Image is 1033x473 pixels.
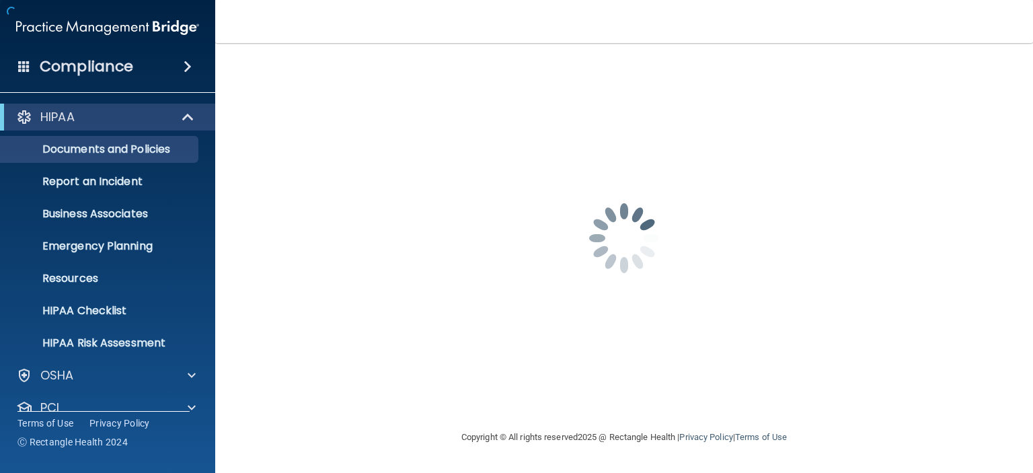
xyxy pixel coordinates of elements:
a: Terms of Use [17,416,73,430]
img: spinner.e123f6fc.gif [557,171,691,305]
p: HIPAA Risk Assessment [9,336,192,350]
a: PCI [16,400,196,416]
p: HIPAA [40,109,75,125]
p: PCI [40,400,59,416]
p: Business Associates [9,207,192,221]
h4: Compliance [40,57,133,76]
div: Copyright © All rights reserved 2025 @ Rectangle Health | | [379,416,870,459]
p: OSHA [40,367,74,384]
a: HIPAA [16,109,195,125]
a: Privacy Policy [679,432,732,442]
span: Ⓒ Rectangle Health 2024 [17,435,128,449]
img: PMB logo [16,14,199,41]
a: Terms of Use [735,432,787,442]
p: HIPAA Checklist [9,304,192,318]
p: Emergency Planning [9,240,192,253]
p: Report an Incident [9,175,192,188]
a: OSHA [16,367,196,384]
a: Privacy Policy [89,416,150,430]
p: Resources [9,272,192,285]
iframe: Drift Widget Chat Controller [801,403,1017,456]
p: Documents and Policies [9,143,192,156]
